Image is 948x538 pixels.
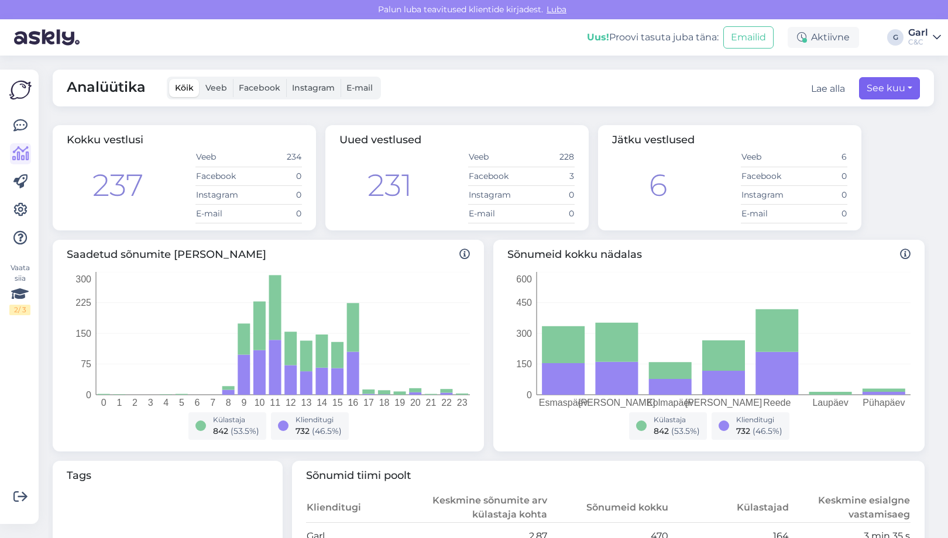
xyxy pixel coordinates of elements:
span: Kõik [175,82,194,93]
tspan: 19 [394,398,405,408]
div: 237 [92,163,143,208]
span: ( 46.5 %) [753,426,782,436]
span: Sõnumeid kokku nädalas [507,247,911,263]
span: Jätku vestlused [612,133,695,146]
div: 6 [649,163,667,208]
td: 0 [521,204,575,223]
th: Keskmine esialgne vastamisaeg [789,493,911,523]
td: 234 [249,148,302,167]
span: Luba [543,4,570,15]
tspan: 18 [379,398,390,408]
span: E-mail [346,82,373,93]
td: E-mail [741,204,794,223]
tspan: 13 [301,398,312,408]
div: Klienditugi [736,415,782,425]
td: Instagram [195,185,249,204]
span: Uued vestlused [339,133,421,146]
td: 6 [794,148,847,167]
td: 0 [249,204,302,223]
th: Sõnumeid kokku [548,493,669,523]
tspan: 9 [241,398,246,408]
th: Keskmine sõnumite arv külastaja kohta [427,493,548,523]
td: Facebook [741,167,794,185]
tspan: 5 [179,398,184,408]
tspan: [PERSON_NAME] [578,398,655,408]
div: Külastaja [213,415,259,425]
span: Kokku vestlusi [67,133,143,146]
tspan: 4 [163,398,169,408]
tspan: 3 [148,398,153,408]
span: ( 53.5 %) [671,426,700,436]
a: GarlC&C [908,28,941,47]
tspan: Laupäev [812,398,848,408]
tspan: Pühapäev [863,398,905,408]
tspan: 150 [75,328,91,338]
b: Uus! [587,32,609,43]
tspan: 12 [286,398,296,408]
tspan: 300 [75,274,91,284]
td: Veeb [741,148,794,167]
tspan: 17 [363,398,374,408]
tspan: 0 [86,389,91,399]
tspan: 600 [516,274,532,284]
div: 2 / 3 [9,305,30,315]
span: 842 [213,426,228,436]
div: Aktiivne [788,27,859,48]
td: Veeb [468,148,521,167]
span: Tags [67,468,269,484]
tspan: 0 [101,398,107,408]
td: 228 [521,148,575,167]
tspan: 15 [332,398,343,408]
td: E-mail [468,204,521,223]
td: E-mail [195,204,249,223]
span: ( 46.5 %) [312,426,342,436]
td: Instagram [468,185,521,204]
span: Facebook [239,82,280,93]
td: 0 [249,167,302,185]
tspan: 21 [426,398,437,408]
span: Veeb [205,82,227,93]
td: 0 [521,185,575,204]
span: Sõnumid tiimi poolt [306,468,911,484]
button: Lae alla [811,82,845,96]
tspan: 0 [527,389,532,399]
tspan: Esmaspäev [539,398,588,408]
th: Külastajad [669,493,790,523]
div: 231 [367,163,412,208]
tspan: 225 [75,298,91,308]
tspan: 2 [132,398,138,408]
td: 0 [794,185,847,204]
td: Facebook [468,167,521,185]
td: 0 [794,204,847,223]
div: G [887,29,904,46]
span: 732 [296,426,310,436]
tspan: Reede [763,398,791,408]
tspan: 11 [270,398,280,408]
button: See kuu [859,77,920,99]
tspan: [PERSON_NAME] [685,398,762,408]
tspan: 7 [210,398,215,408]
img: Askly Logo [9,79,32,101]
span: Saadetud sõnumite [PERSON_NAME] [67,247,470,263]
tspan: 22 [441,398,452,408]
span: 732 [736,426,750,436]
tspan: 1 [116,398,122,408]
tspan: 16 [348,398,358,408]
span: 842 [654,426,669,436]
tspan: 23 [457,398,468,408]
div: Garl [908,28,928,37]
div: Külastaja [654,415,700,425]
div: Vaata siia [9,263,30,315]
tspan: Kolmapäev [647,398,693,408]
td: 0 [794,167,847,185]
tspan: 450 [516,298,532,308]
tspan: 8 [226,398,231,408]
td: 3 [521,167,575,185]
tspan: 75 [81,359,91,369]
td: Facebook [195,167,249,185]
td: Instagram [741,185,794,204]
tspan: 6 [195,398,200,408]
tspan: 20 [410,398,421,408]
td: Veeb [195,148,249,167]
